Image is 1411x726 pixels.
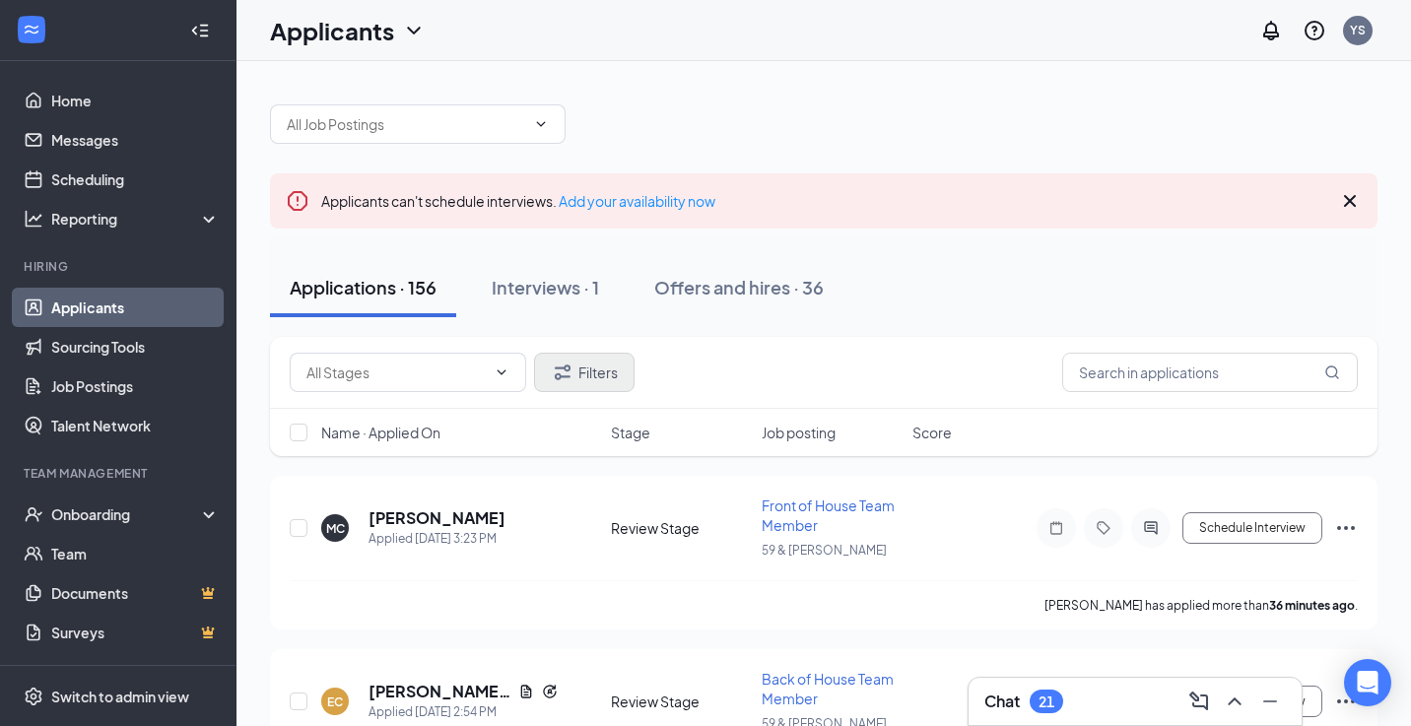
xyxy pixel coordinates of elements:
input: All Job Postings [287,113,525,135]
a: Team [51,534,220,573]
span: 59 & [PERSON_NAME] [762,543,887,558]
a: Messages [51,120,220,160]
svg: ChevronDown [402,19,426,42]
div: Offers and hires · 36 [654,275,824,299]
svg: Ellipses [1334,690,1358,713]
div: 21 [1039,693,1054,710]
svg: ComposeMessage [1187,690,1211,713]
input: Search in applications [1062,353,1358,392]
h1: Applicants [270,14,394,47]
svg: MagnifyingGlass [1324,364,1340,380]
svg: ChevronDown [494,364,509,380]
input: All Stages [306,362,486,383]
svg: Minimize [1258,690,1282,713]
span: Stage [611,423,650,442]
a: Talent Network [51,406,220,445]
div: Reporting [51,209,221,229]
div: Team Management [24,465,216,482]
svg: Note [1044,520,1068,536]
svg: WorkstreamLogo [22,20,41,39]
svg: Analysis [24,209,43,229]
span: Score [912,423,952,442]
span: Job posting [762,423,836,442]
h3: Chat [984,691,1020,712]
div: Review Stage [611,518,750,538]
span: Back of House Team Member [762,670,894,707]
svg: Settings [24,687,43,706]
p: [PERSON_NAME] has applied more than . [1044,597,1358,614]
h5: [PERSON_NAME] [369,507,505,529]
h5: [PERSON_NAME] Cloud [369,681,510,702]
svg: Tag [1092,520,1115,536]
div: Hiring [24,258,216,275]
a: DocumentsCrown [51,573,220,613]
div: Applied [DATE] 2:54 PM [369,702,558,722]
button: Filter Filters [534,353,635,392]
svg: Filter [551,361,574,384]
div: Applications · 156 [290,275,437,299]
div: Review Stage [611,692,750,711]
div: Onboarding [51,504,203,524]
a: Add your availability now [559,192,715,210]
svg: Reapply [542,684,558,699]
div: Applied [DATE] 3:23 PM [369,529,505,549]
svg: Error [286,189,309,213]
svg: ChevronDown [533,116,549,132]
svg: Cross [1338,189,1362,213]
a: Sourcing Tools [51,327,220,366]
svg: UserCheck [24,504,43,524]
svg: Notifications [1259,19,1283,42]
svg: Collapse [190,21,210,40]
a: Home [51,81,220,120]
button: Minimize [1254,686,1286,717]
svg: ChevronUp [1223,690,1246,713]
span: Front of House Team Member [762,496,895,534]
a: SurveysCrown [51,613,220,652]
svg: Document [518,684,534,699]
div: EC [327,693,343,710]
a: Applicants [51,288,220,327]
div: Interviews · 1 [492,275,599,299]
button: Schedule Interview [1182,512,1322,544]
div: MC [326,520,345,537]
button: ChevronUp [1219,686,1250,717]
svg: Ellipses [1334,516,1358,540]
div: Switch to admin view [51,687,189,706]
div: YS [1350,22,1366,38]
a: Job Postings [51,366,220,406]
a: Scheduling [51,160,220,199]
div: Open Intercom Messenger [1344,659,1391,706]
b: 36 minutes ago [1269,598,1355,613]
svg: QuestionInfo [1303,19,1326,42]
button: ComposeMessage [1183,686,1215,717]
span: Applicants can't schedule interviews. [321,192,715,210]
svg: ActiveChat [1139,520,1163,536]
span: Name · Applied On [321,423,440,442]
